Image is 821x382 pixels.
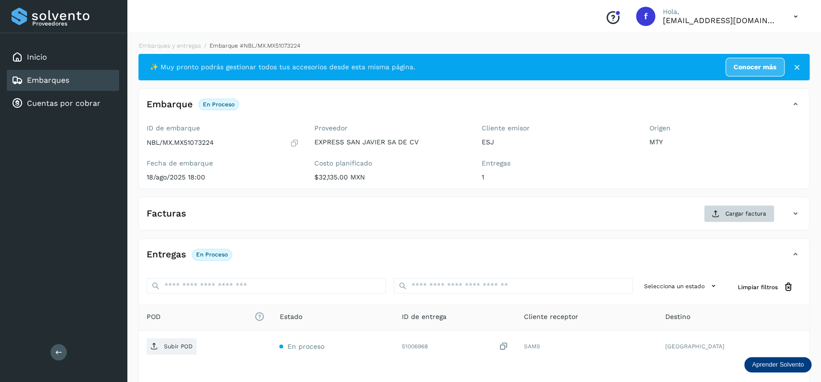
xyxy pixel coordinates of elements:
[147,208,186,219] h4: Facturas
[516,331,658,362] td: SAMS
[482,138,634,146] p: ESJ
[164,343,193,350] p: Subir POD
[482,159,634,167] label: Entregas
[725,58,784,76] a: Conocer más
[7,93,119,114] div: Cuentas por cobrar
[314,173,467,181] p: $32,135.00 MXN
[663,8,778,16] p: Hola,
[150,62,415,72] span: ✨ Muy pronto podrás gestionar todos tus accesorios desde esta misma página.
[752,361,804,369] p: Aprender Solvento
[738,283,778,292] span: Limpiar filtros
[279,312,302,322] span: Estado
[147,249,186,260] h4: Entregas
[27,52,47,62] a: Inicio
[147,312,264,322] span: POD
[649,138,802,146] p: MTY
[138,41,809,50] nav: breadcrumb
[139,42,201,49] a: Embarques y entregas
[27,99,100,108] a: Cuentas por cobrar
[744,357,811,372] div: Aprender Solvento
[203,101,235,108] p: En proceso
[401,312,446,322] span: ID de entrega
[139,96,809,120] div: EmbarqueEn proceso
[640,278,722,294] button: Selecciona un estado
[730,278,801,296] button: Limpiar filtros
[210,42,300,49] span: Embarque #NBL/MX.MX51073224
[314,159,467,167] label: Costo planificado
[139,246,809,270] div: EntregasEn proceso
[147,99,193,110] h4: Embarque
[139,205,809,230] div: FacturasCargar factura
[665,312,690,322] span: Destino
[482,124,634,132] label: Cliente emisor
[704,205,774,222] button: Cargar factura
[725,209,766,218] span: Cargar factura
[314,124,467,132] label: Proveedor
[7,47,119,68] div: Inicio
[147,338,197,355] button: Subir POD
[27,76,69,85] a: Embarques
[314,138,467,146] p: EXPRESS SAN JAVIER SA DE CV
[196,251,228,258] p: En proceso
[287,343,324,350] span: En proceso
[147,139,214,147] p: NBL/MX.MX51073224
[482,173,634,181] p: 1
[649,124,802,132] label: Origen
[658,331,809,362] td: [GEOGRAPHIC_DATA]
[523,312,578,322] span: Cliente receptor
[401,342,508,352] div: 51006968
[147,159,299,167] label: Fecha de embarque
[663,16,778,25] p: facturacion@expresssanjavier.com
[147,173,299,181] p: 18/ago/2025 18:00
[32,20,115,27] p: Proveedores
[7,70,119,91] div: Embarques
[147,124,299,132] label: ID de embarque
